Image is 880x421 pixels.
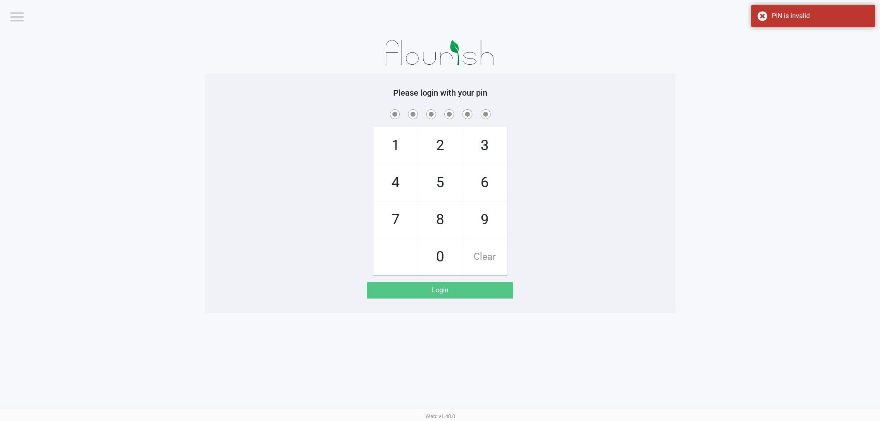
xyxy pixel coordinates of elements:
[463,127,507,164] span: 3
[211,88,669,98] h5: Please login with your pin
[418,202,462,238] span: 8
[374,127,418,164] span: 1
[772,11,869,21] div: PIN is invalid
[418,239,462,275] span: 0
[374,165,418,201] span: 4
[418,165,462,201] span: 5
[374,202,418,238] span: 7
[418,127,462,164] span: 2
[463,165,507,201] span: 6
[463,239,507,275] span: Clear
[425,413,455,419] span: Web: v1.40.0
[463,202,507,238] span: 9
